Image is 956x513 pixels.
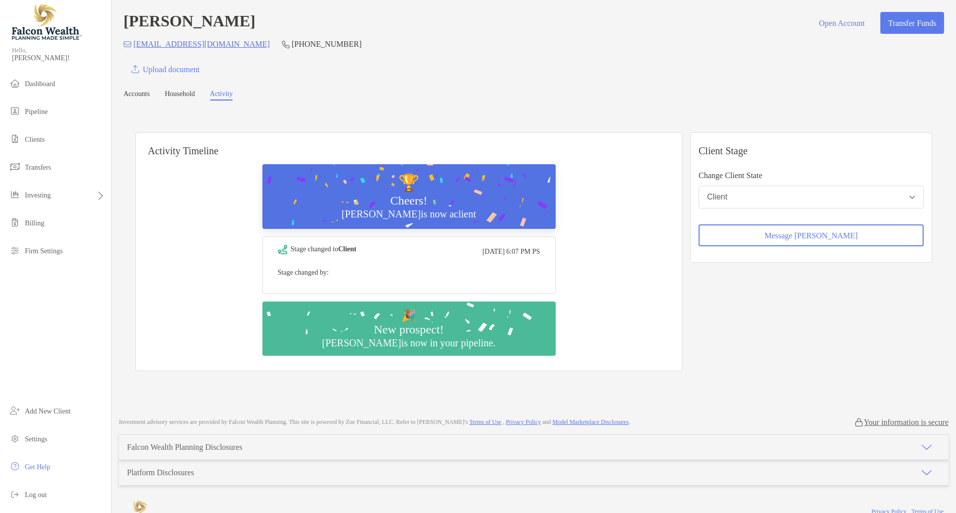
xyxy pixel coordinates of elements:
[292,38,361,50] p: [PHONE_NUMBER]
[123,90,150,101] a: Accounts
[9,460,21,472] img: get-help icon
[699,169,924,182] p: Change Client State
[25,408,71,415] span: Add New Client
[9,189,21,201] img: investing icon
[25,435,47,443] span: Settings
[9,432,21,444] img: settings icon
[9,133,21,145] img: clients icon
[864,417,949,427] p: Your information is secure
[454,208,476,219] b: client
[699,145,924,157] p: Client Stage
[282,40,290,48] img: Phone Icon
[707,193,727,202] div: Client
[25,164,51,171] span: Transfers
[25,80,55,88] span: Dashboard
[25,136,45,143] span: Clients
[9,216,21,228] img: billing icon
[123,12,255,34] h4: [PERSON_NAME]
[12,54,105,62] span: [PERSON_NAME]!
[262,302,556,348] img: Confetti
[9,488,21,500] img: logout icon
[370,322,448,337] div: New prospect!
[127,468,194,477] div: Platform Disclosures
[921,441,933,453] img: icon arrow
[811,12,872,34] button: Open Account
[9,244,21,256] img: firm-settings icon
[338,208,480,220] div: [PERSON_NAME] is now a
[25,491,47,499] span: Log out
[9,77,21,89] img: dashboard icon
[127,443,242,452] div: Falcon Wealth Planning Disclosures
[25,463,50,471] span: Get Help
[278,266,540,279] p: Stage changed by:
[12,4,82,40] img: Falcon Wealth Planning Logo
[25,192,51,199] span: Investing
[397,308,420,323] div: 🎉
[553,418,629,425] a: Model Marketplace Disclosures
[123,41,131,47] img: Email Icon
[9,405,21,416] img: add_new_client icon
[9,161,21,173] img: transfers icon
[291,245,357,253] div: Stage changed to
[278,245,287,254] img: Event icon
[119,418,630,426] p: Investment advisory services are provided by Falcon Wealth Planning . This site is powered by Zoe...
[210,90,233,101] a: Activity
[909,196,915,199] img: Open dropdown arrow
[262,164,556,250] img: Confetti
[318,337,499,349] div: [PERSON_NAME] is now in your pipeline.
[131,65,139,74] img: button icon
[165,90,195,101] a: Household
[133,38,270,50] p: [EMAIL_ADDRESS][DOMAIN_NAME]
[880,12,944,34] button: Transfer Funds
[699,186,924,208] button: Client
[9,105,21,117] img: pipeline icon
[386,194,432,208] div: Cheers!
[506,248,540,256] span: 6:07 PM PS
[699,224,924,246] button: Message [PERSON_NAME]
[921,467,933,479] img: icon arrow
[25,219,44,227] span: Billing
[506,418,541,425] a: Privacy Policy
[123,58,208,80] a: Upload document
[338,245,357,253] b: Client
[469,418,501,425] a: Terms of Use
[25,108,48,115] span: Pipeline
[25,247,63,255] span: Firm Settings
[394,173,423,194] div: 🏆
[136,133,682,157] h6: Activity Timeline
[482,248,505,256] span: [DATE]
